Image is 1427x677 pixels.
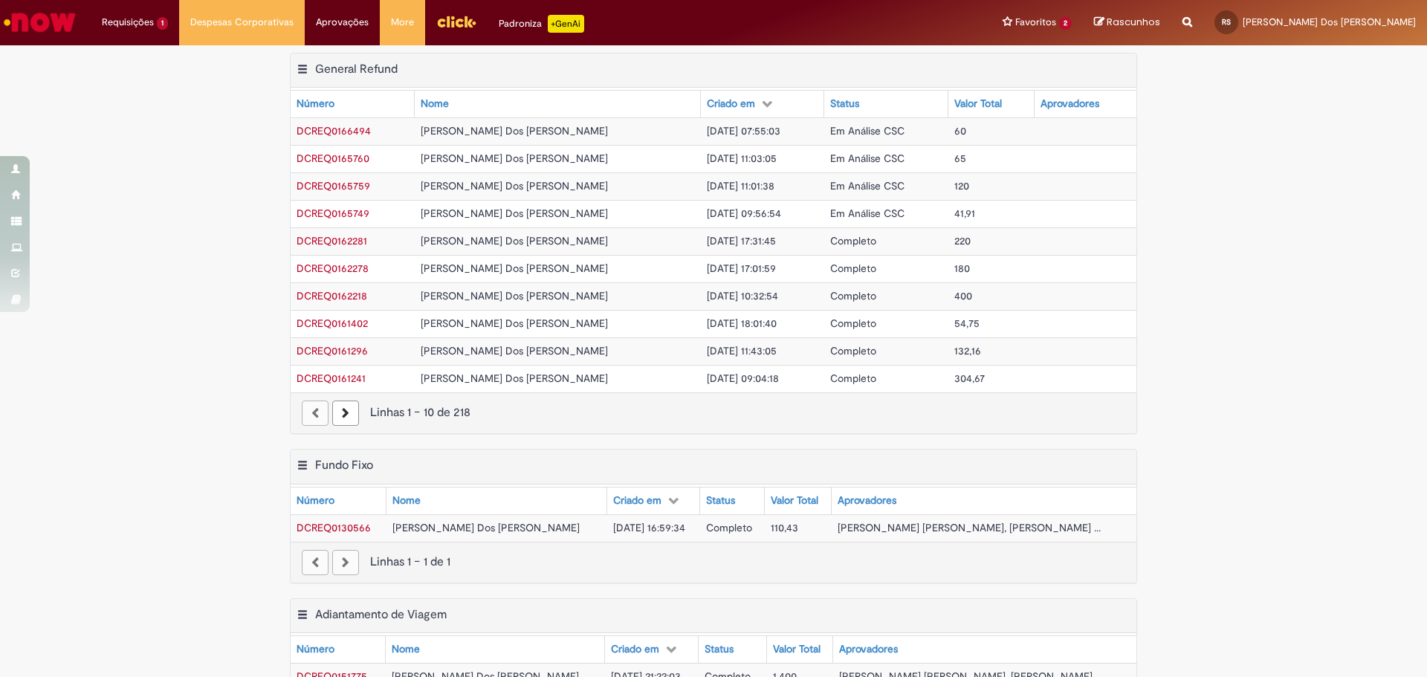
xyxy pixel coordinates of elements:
a: Abrir Registro: DCREQ0165759 [297,179,370,192]
nav: paginação [291,392,1136,433]
span: 54,75 [954,317,980,330]
span: [PERSON_NAME] Dos [PERSON_NAME] [421,289,608,302]
span: [PERSON_NAME] [PERSON_NAME], [PERSON_NAME] ... [838,521,1101,534]
div: Valor Total [771,493,818,508]
span: 2 [1059,17,1072,30]
span: 120 [954,179,969,192]
span: DCREQ0162218 [297,289,367,302]
span: [PERSON_NAME] Dos [PERSON_NAME] [421,317,608,330]
h2: Adiantamento de Viagem [315,607,447,622]
p: +GenAi [548,15,584,33]
div: Status [706,493,735,508]
a: Abrir Registro: DCREQ0161296 [297,344,368,357]
span: 220 [954,234,971,247]
div: Aprovadores [1041,97,1099,111]
span: Despesas Corporativas [190,15,294,30]
span: [DATE] 11:03:05 [707,152,777,165]
span: 304,67 [954,372,985,385]
span: DCREQ0162278 [297,262,369,275]
a: Abrir Registro: DCREQ0130566 [297,521,371,534]
a: Abrir Registro: DCREQ0165749 [297,207,369,220]
span: Em Análise CSC [830,207,905,220]
span: Rascunhos [1107,15,1160,29]
a: Abrir Registro: DCREQ0166494 [297,124,371,137]
div: Linhas 1 − 10 de 218 [302,404,1125,421]
span: DCREQ0161402 [297,317,368,330]
div: Criado em [613,493,661,508]
span: Completo [830,289,876,302]
div: Status [705,642,734,657]
div: Linhas 1 − 1 de 1 [302,554,1125,571]
span: DCREQ0165760 [297,152,369,165]
span: DCREQ0130566 [297,521,371,534]
h2: Fundo Fixo [315,458,373,473]
span: [PERSON_NAME] Dos [PERSON_NAME] [421,234,608,247]
div: Nome [421,97,449,111]
div: Criado em [611,642,659,657]
a: Abrir Registro: DCREQ0165760 [297,152,369,165]
span: RS [1222,17,1231,27]
span: [PERSON_NAME] Dos [PERSON_NAME] [421,207,608,220]
span: Completo [830,317,876,330]
span: [DATE] 07:55:03 [707,124,780,137]
span: DCREQ0165759 [297,179,370,192]
span: 400 [954,289,972,302]
span: 180 [954,262,970,275]
div: Status [830,97,859,111]
span: 1 [157,17,168,30]
span: [DATE] 18:01:40 [707,317,777,330]
span: [PERSON_NAME] Dos [PERSON_NAME] [421,262,608,275]
span: More [391,15,414,30]
a: Abrir Registro: DCREQ0162281 [297,234,367,247]
span: [PERSON_NAME] Dos [PERSON_NAME] [421,179,608,192]
span: [DATE] 17:31:45 [707,234,776,247]
span: [DATE] 16:59:34 [613,521,685,534]
span: Completo [830,344,876,357]
span: 110,43 [771,521,798,534]
span: [PERSON_NAME] Dos [PERSON_NAME] [421,124,608,137]
div: Valor Total [954,97,1002,111]
span: Completo [830,234,876,247]
a: Abrir Registro: DCREQ0162278 [297,262,369,275]
div: Nome [392,493,421,508]
nav: paginação [291,542,1136,583]
span: Completo [830,372,876,385]
div: Valor Total [773,642,821,657]
span: [PERSON_NAME] Dos [PERSON_NAME] [1243,16,1416,28]
div: Aprovadores [839,642,898,657]
div: Padroniza [499,15,584,33]
span: [DATE] 09:04:18 [707,372,779,385]
button: General Refund Menu de contexto [297,62,308,81]
span: [DATE] 09:56:54 [707,207,781,220]
span: DCREQ0162281 [297,234,367,247]
span: [PERSON_NAME] Dos [PERSON_NAME] [421,344,608,357]
span: Em Análise CSC [830,179,905,192]
span: Favoritos [1015,15,1056,30]
span: 41,91 [954,207,975,220]
span: [PERSON_NAME] Dos [PERSON_NAME] [421,372,608,385]
span: [DATE] 17:01:59 [707,262,776,275]
a: Próxima página [332,401,359,426]
span: [DATE] 10:32:54 [707,289,778,302]
img: ServiceNow [1,7,78,37]
span: Aprovações [316,15,369,30]
button: Adiantamento de Viagem Menu de contexto [297,607,308,626]
span: DCREQ0161241 [297,372,366,385]
span: 132,16 [954,344,981,357]
span: [PERSON_NAME] Dos [PERSON_NAME] [392,521,580,534]
span: Completo [706,521,752,534]
span: 60 [954,124,966,137]
div: Criado em [707,97,755,111]
span: [DATE] 11:01:38 [707,179,774,192]
span: 65 [954,152,966,165]
a: Abrir Registro: DCREQ0162218 [297,289,367,302]
span: DCREQ0166494 [297,124,371,137]
span: DCREQ0165749 [297,207,369,220]
div: Número [297,97,334,111]
span: Em Análise CSC [830,152,905,165]
button: Fundo Fixo Menu de contexto [297,458,308,477]
span: Completo [830,262,876,275]
span: DCREQ0161296 [297,344,368,357]
a: Abrir Registro: DCREQ0161241 [297,372,366,385]
span: [DATE] 11:43:05 [707,344,777,357]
